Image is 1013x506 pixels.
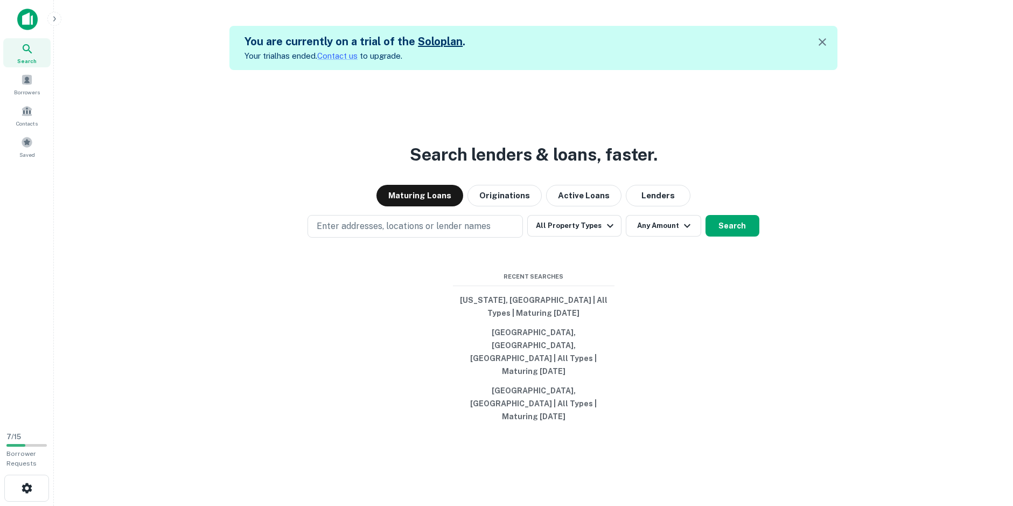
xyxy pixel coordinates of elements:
[467,185,542,206] button: Originations
[14,88,40,96] span: Borrowers
[6,450,37,467] span: Borrower Requests
[959,420,1013,472] iframe: Chat Widget
[3,132,51,161] a: Saved
[3,101,51,130] a: Contacts
[317,51,358,60] a: Contact us
[453,381,614,426] button: [GEOGRAPHIC_DATA], [GEOGRAPHIC_DATA] | All Types | Maturing [DATE]
[17,57,37,65] span: Search
[17,9,38,30] img: capitalize-icon.png
[626,185,690,206] button: Lenders
[244,50,465,63] p: Your trial has ended. to upgrade.
[244,33,465,50] h5: You are currently on a trial of the .
[317,220,491,233] p: Enter addresses, locations or lender names
[418,35,463,48] a: Soloplan
[705,215,759,237] button: Search
[453,290,614,323] button: [US_STATE], [GEOGRAPHIC_DATA] | All Types | Maturing [DATE]
[453,272,614,281] span: Recent Searches
[19,150,35,159] span: Saved
[308,215,523,238] button: Enter addresses, locations or lender names
[3,38,51,67] a: Search
[16,119,38,128] span: Contacts
[376,185,463,206] button: Maturing Loans
[3,70,51,99] a: Borrowers
[6,433,21,441] span: 7 / 15
[626,215,701,237] button: Any Amount
[527,215,621,237] button: All Property Types
[546,185,621,206] button: Active Loans
[453,323,614,381] button: [GEOGRAPHIC_DATA], [GEOGRAPHIC_DATA], [GEOGRAPHIC_DATA] | All Types | Maturing [DATE]
[410,142,658,168] h3: Search lenders & loans, faster.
